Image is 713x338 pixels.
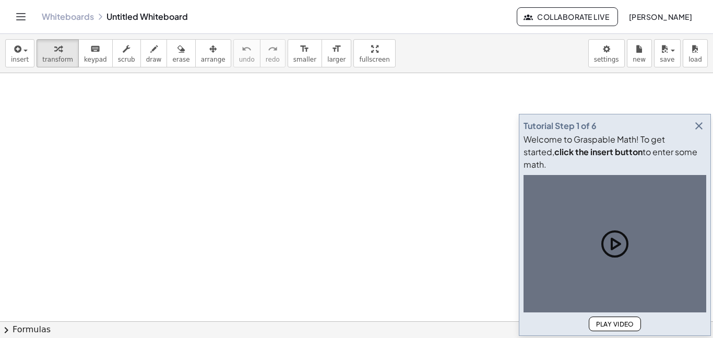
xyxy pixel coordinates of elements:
div: Welcome to Graspable Math! To get started, to enter some math. [524,133,706,171]
span: new [633,56,646,63]
b: click the insert button [554,146,643,157]
button: format_sizesmaller [288,39,322,67]
span: fullscreen [359,56,389,63]
i: undo [242,43,252,55]
button: undoundo [233,39,260,67]
button: fullscreen [353,39,395,67]
button: scrub [112,39,141,67]
span: arrange [201,56,225,63]
span: [PERSON_NAME] [628,12,692,21]
span: larger [327,56,346,63]
button: load [683,39,708,67]
span: Collaborate Live [526,12,609,21]
span: smaller [293,56,316,63]
button: new [627,39,652,67]
button: insert [5,39,34,67]
button: format_sizelarger [322,39,351,67]
button: [PERSON_NAME] [620,7,700,26]
span: load [688,56,702,63]
span: keypad [84,56,107,63]
button: settings [588,39,625,67]
i: format_size [331,43,341,55]
span: Play Video [596,320,634,328]
button: erase [167,39,195,67]
button: Collaborate Live [517,7,618,26]
span: insert [11,56,29,63]
button: save [654,39,681,67]
span: transform [42,56,73,63]
span: undo [239,56,255,63]
span: draw [146,56,162,63]
span: scrub [118,56,135,63]
i: keyboard [90,43,100,55]
button: transform [37,39,79,67]
span: redo [266,56,280,63]
button: keyboardkeypad [78,39,113,67]
button: redoredo [260,39,286,67]
a: Whiteboards [42,11,94,22]
button: draw [140,39,168,67]
div: Tutorial Step 1 of 6 [524,120,597,132]
button: Toggle navigation [13,8,29,25]
button: arrange [195,39,231,67]
span: erase [172,56,189,63]
span: save [660,56,674,63]
span: settings [594,56,619,63]
i: format_size [300,43,310,55]
i: redo [268,43,278,55]
button: Play Video [589,317,641,331]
